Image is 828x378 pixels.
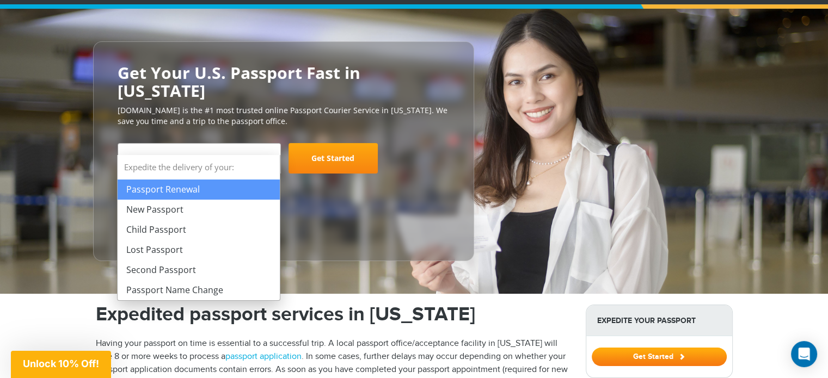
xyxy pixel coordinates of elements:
[592,352,727,361] a: Get Started
[118,260,280,280] li: Second Passport
[11,351,111,378] div: Unlock 10% Off!
[586,305,732,336] strong: Expedite Your Passport
[225,351,302,362] a: passport application
[118,200,280,220] li: New Passport
[23,358,99,369] span: Unlock 10% Off!
[118,143,281,173] span: Select Your Service
[126,147,269,178] span: Select Your Service
[289,143,378,173] a: Get Started
[118,64,450,100] h2: Get Your U.S. Passport Fast in [US_STATE]
[118,105,450,127] p: [DOMAIN_NAME] is the #1 most trusted online Passport Courier Service in [US_STATE]. We save you t...
[118,179,450,190] span: Starting at $199 + government fees
[118,179,280,200] li: Passport Renewal
[118,155,280,179] strong: Expedite the delivery of your:
[118,220,280,240] li: Child Passport
[96,305,569,324] h1: Expedited passport services in [US_STATE]
[118,240,280,260] li: Lost Passport
[118,280,280,300] li: Passport Name Change
[791,341,817,367] div: Open Intercom Messenger
[592,348,727,366] button: Get Started
[118,155,280,300] li: Expedite the delivery of your:
[126,153,213,165] span: Select Your Service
